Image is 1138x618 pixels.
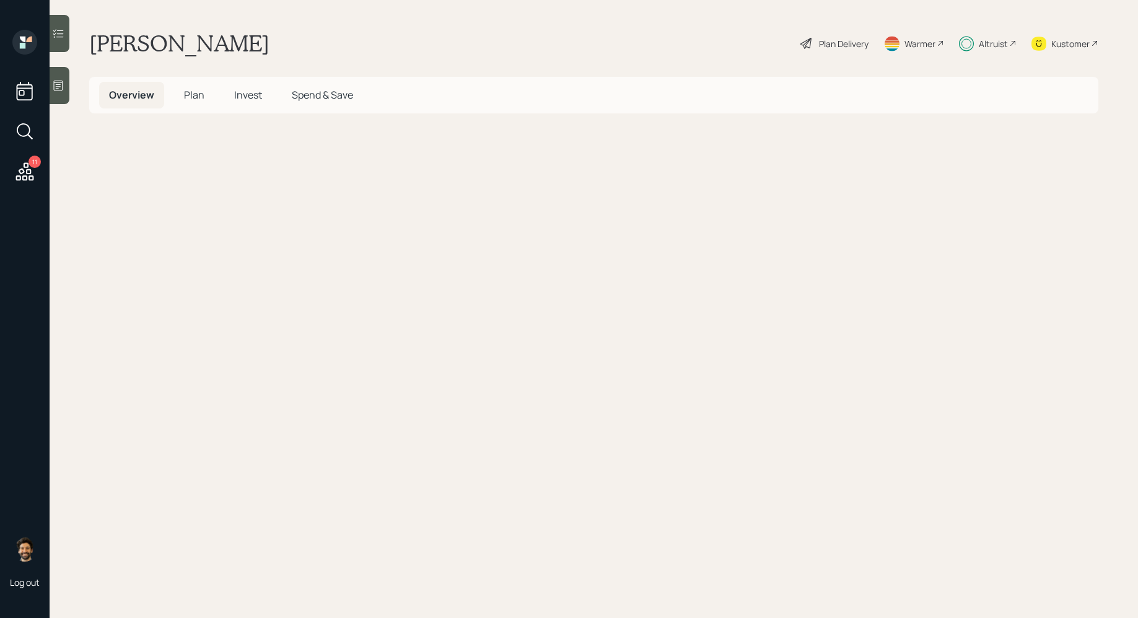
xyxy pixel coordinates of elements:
div: Altruist [979,37,1008,50]
div: Kustomer [1051,37,1090,50]
span: Plan [184,88,204,102]
span: Invest [234,88,262,102]
img: eric-schwartz-headshot.png [12,537,37,562]
div: Log out [10,576,40,588]
span: Spend & Save [292,88,353,102]
div: 11 [28,156,41,168]
h1: [PERSON_NAME] [89,30,269,57]
span: Overview [109,88,154,102]
div: Warmer [904,37,935,50]
div: Plan Delivery [819,37,869,50]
